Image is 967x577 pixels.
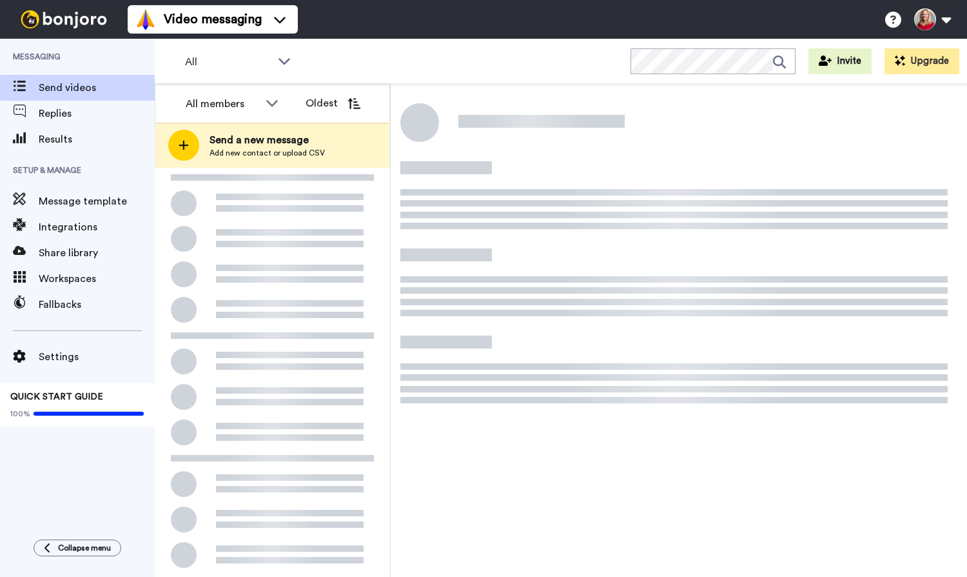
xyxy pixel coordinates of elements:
button: Oldest [296,90,370,116]
span: Send a new message [210,132,325,148]
img: bj-logo-header-white.svg [15,10,112,28]
span: QUICK START GUIDE [10,392,103,401]
button: Invite [808,48,872,74]
div: All members [186,96,259,112]
button: Upgrade [884,48,959,74]
span: Video messaging [164,10,262,28]
span: Share library [39,245,155,261]
img: vm-color.svg [135,9,156,30]
span: Send videos [39,80,155,96]
span: Add new contact or upload CSV [210,148,325,158]
span: Results [39,132,155,147]
span: All [185,54,271,70]
span: Workspaces [39,271,155,287]
span: Message template [39,194,155,209]
span: Integrations [39,219,155,235]
span: Settings [39,349,155,365]
span: Replies [39,106,155,121]
button: Collapse menu [34,540,121,556]
span: Fallbacks [39,297,155,312]
span: 100% [10,409,30,419]
span: Collapse menu [58,543,111,553]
